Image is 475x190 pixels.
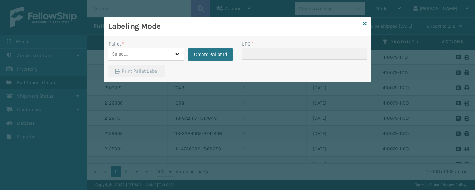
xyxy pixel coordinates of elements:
[242,40,254,48] label: UPC
[108,65,165,77] button: Print Pallet Label
[112,50,128,58] div: Select...
[108,21,360,32] h3: Labeling Mode
[188,48,233,61] button: Create Pallet Id
[108,40,124,48] label: Pallet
